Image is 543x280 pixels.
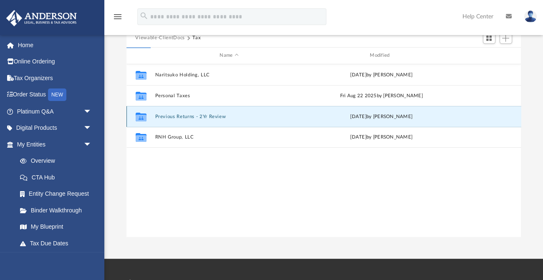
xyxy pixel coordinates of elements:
[139,11,149,20] i: search
[48,88,66,101] div: NEW
[6,70,104,86] a: Tax Organizers
[307,52,455,59] div: Modified
[6,37,104,53] a: Home
[307,134,455,141] div: [DATE] by [PERSON_NAME]
[154,52,303,59] div: Name
[83,120,100,137] span: arrow_drop_down
[307,92,455,99] div: Fri Aug 22 2025 by [PERSON_NAME]
[155,93,303,98] button: Personal Taxes
[192,34,201,42] button: Tax
[12,186,104,202] a: Entity Change Request
[483,32,495,44] button: Switch to Grid View
[6,53,104,70] a: Online Ordering
[12,219,100,235] a: My Blueprint
[459,52,518,59] div: id
[126,64,521,237] div: grid
[6,103,104,120] a: Platinum Q&Aarrow_drop_down
[12,153,104,169] a: Overview
[12,235,104,252] a: Tax Due Dates
[12,169,104,186] a: CTA Hub
[6,136,104,153] a: My Entitiesarrow_drop_down
[155,72,303,77] button: Naritsuko Holding, LLC
[4,10,79,26] img: Anderson Advisors Platinum Portal
[83,103,100,120] span: arrow_drop_down
[155,114,303,119] button: Previous Returns - 2Yr Review
[524,10,537,23] img: User Pic
[6,252,100,268] a: My Anderson Teamarrow_drop_down
[113,12,123,22] i: menu
[113,16,123,22] a: menu
[12,202,104,219] a: Binder Walkthrough
[83,252,100,269] span: arrow_drop_down
[500,32,512,44] button: Add
[307,71,455,78] div: [DATE] by [PERSON_NAME]
[155,134,303,140] button: RNH Group, LLC
[6,120,104,136] a: Digital Productsarrow_drop_down
[307,113,455,120] div: [DATE] by [PERSON_NAME]
[83,136,100,153] span: arrow_drop_down
[130,52,151,59] div: id
[6,86,104,103] a: Order StatusNEW
[135,34,184,42] button: Viewable-ClientDocs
